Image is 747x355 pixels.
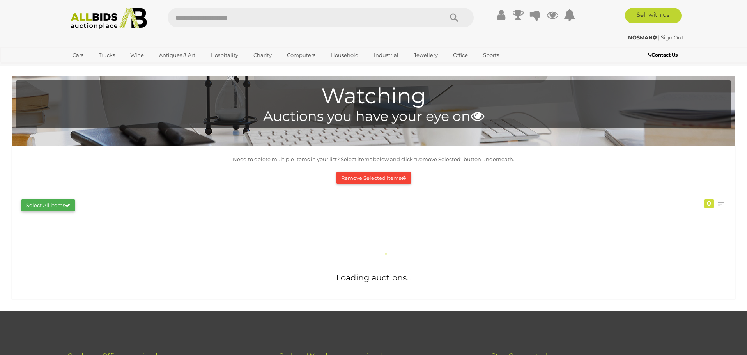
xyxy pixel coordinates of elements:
[67,62,133,75] a: [GEOGRAPHIC_DATA]
[19,84,728,108] h1: Watching
[648,52,678,58] b: Contact Us
[628,34,658,41] a: NOSMAN
[16,155,731,164] p: Need to delete multiple items in your list? Select items below and click "Remove Selected" button...
[282,49,320,62] a: Computers
[154,49,200,62] a: Antiques & Art
[336,273,411,282] span: Loading auctions...
[94,49,120,62] a: Trucks
[336,172,411,184] button: Remove Selected Items
[625,8,682,23] a: Sell with us
[369,49,404,62] a: Industrial
[478,49,504,62] a: Sports
[704,199,714,208] div: 0
[658,34,660,41] span: |
[435,8,474,27] button: Search
[66,8,151,29] img: Allbids.com.au
[205,49,243,62] a: Hospitality
[248,49,277,62] a: Charity
[326,49,364,62] a: Household
[21,199,75,211] button: Select All items
[19,109,728,124] h4: Auctions you have your eye on
[67,49,89,62] a: Cars
[628,34,657,41] strong: NOSMAN
[648,51,680,59] a: Contact Us
[125,49,149,62] a: Wine
[448,49,473,62] a: Office
[661,34,683,41] a: Sign Out
[409,49,443,62] a: Jewellery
